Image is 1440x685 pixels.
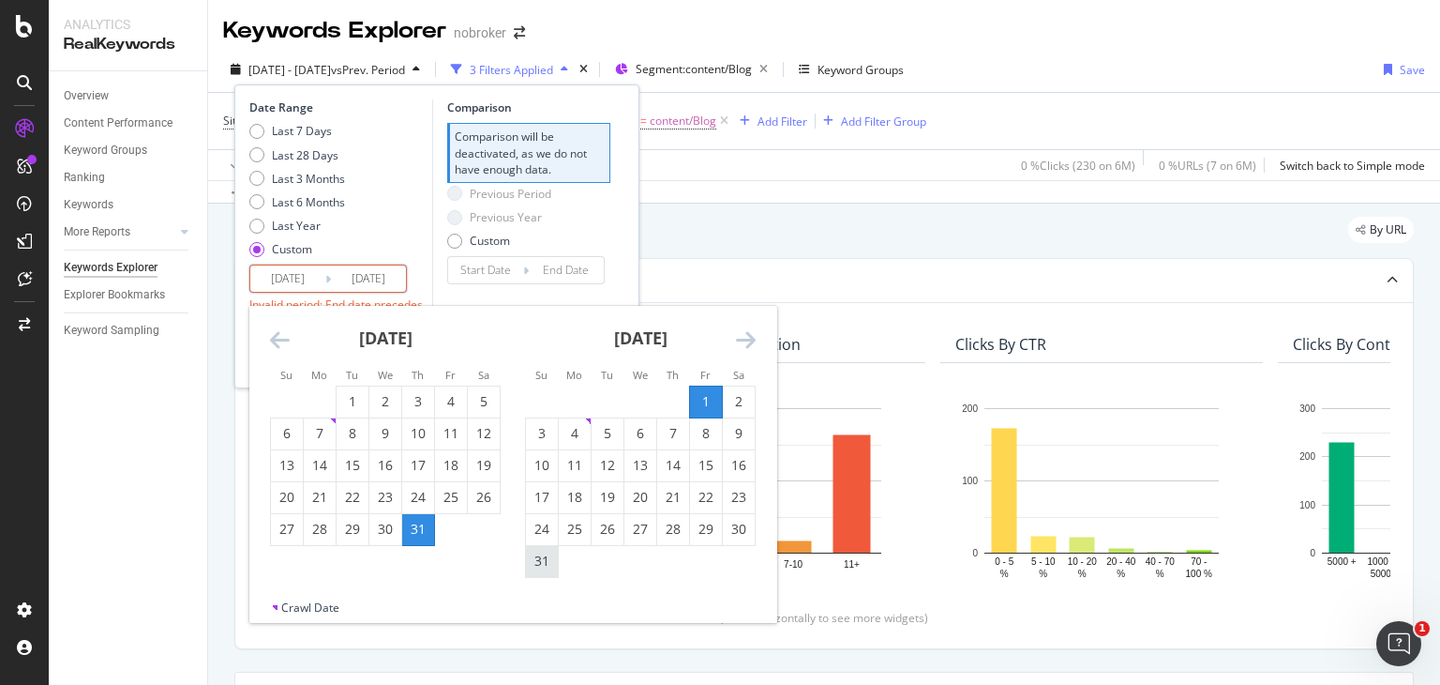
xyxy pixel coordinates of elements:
td: Choose Friday, July 18, 2025 as your check-out date. It’s available. [435,449,468,481]
div: nobroker [454,23,506,42]
div: Previous Year [470,209,542,225]
div: 22 [337,488,368,507]
div: Clicks By CTR [955,335,1046,354]
span: 1 [1415,621,1430,636]
div: arrow-right-arrow-left [514,26,525,39]
button: Add Filter [732,110,807,132]
text: 10 - 20 [1068,556,1098,567]
button: Switch back to Simple mode [1272,150,1425,180]
text: % [1000,569,1009,579]
text: 0 [1310,548,1315,558]
div: 27 [624,520,656,539]
div: 31 [402,520,434,539]
div: 3 [402,392,434,411]
div: 7 [657,424,689,443]
div: Move forward to switch to the next month. [736,328,756,352]
div: Custom [447,233,551,249]
div: Comparison will be deactivated, as we do not have enough data. [447,123,610,182]
text: 300 [1299,403,1315,414]
td: Choose Wednesday, July 9, 2025 as your check-out date. It’s available. [369,418,402,449]
td: Choose Saturday, August 2, 2025 as your check-out date. It’s available. [723,386,756,418]
td: Choose Sunday, August 31, 2025 as your check-out date. It’s available. [526,545,559,577]
div: Custom [249,241,345,257]
text: 5000 + [1327,556,1357,567]
text: 200 [1299,452,1315,463]
div: Custom [272,241,312,257]
div: Move backward to switch to the previous month. [270,328,290,352]
div: 21 [304,488,336,507]
td: Choose Wednesday, July 2, 2025 as your check-out date. It’s available. [369,386,402,418]
div: 12 [592,456,623,475]
a: Content Performance [64,114,194,133]
small: Su [535,368,547,382]
td: Choose Tuesday, July 15, 2025 as your check-out date. It’s available. [337,449,369,481]
div: Last 28 Days [272,147,338,163]
div: 4 [559,424,591,443]
div: legacy label [1348,217,1414,243]
div: 29 [690,520,722,539]
td: Choose Tuesday, July 22, 2025 as your check-out date. It’s available. [337,481,369,513]
small: Mo [311,368,327,382]
td: Choose Monday, July 7, 2025 as your check-out date. It’s available. [304,418,337,449]
text: % [1117,569,1125,579]
td: Choose Saturday, August 9, 2025 as your check-out date. It’s available. [723,418,756,449]
td: Choose Wednesday, August 6, 2025 as your check-out date. It’s available. [624,418,657,449]
span: Segment: content/Blog [636,61,752,77]
div: 23 [723,488,755,507]
td: Choose Wednesday, August 20, 2025 as your check-out date. It’s available. [624,481,657,513]
a: Ranking [64,168,194,188]
div: 20 [624,488,656,507]
div: 3 Filters Applied [470,62,553,78]
td: Choose Saturday, July 5, 2025 as your check-out date. It’s available. [468,386,501,418]
div: 11 [435,424,467,443]
text: 7-10 [784,559,802,570]
span: [DATE] - [DATE] [248,62,331,78]
span: = [640,113,647,129]
td: Choose Monday, August 11, 2025 as your check-out date. It’s available. [559,449,592,481]
td: Choose Friday, July 4, 2025 as your check-out date. It’s available. [435,386,468,418]
a: Keywords [64,195,194,215]
td: Choose Sunday, July 6, 2025 as your check-out date. It’s available. [271,418,304,449]
div: 1 [690,392,722,411]
div: Add Filter [757,114,807,129]
td: Choose Sunday, August 17, 2025 as your check-out date. It’s available. [526,481,559,513]
td: Choose Saturday, July 19, 2025 as your check-out date. It’s available. [468,449,501,481]
button: Add Filter Group [816,110,926,132]
div: (scroll horizontally to see more widgets) [258,610,1390,626]
div: 1 [337,392,368,411]
td: Choose Saturday, August 23, 2025 as your check-out date. It’s available. [723,481,756,513]
div: 16 [369,456,401,475]
td: Choose Sunday, August 3, 2025 as your check-out date. It’s available. [526,418,559,449]
div: A chart. [955,399,1248,581]
div: 27 [271,520,303,539]
div: Crawl Date [281,600,339,616]
small: Sa [733,368,744,382]
input: Start Date [448,257,523,283]
small: We [378,368,393,382]
text: % [1078,569,1087,579]
td: Choose Saturday, August 30, 2025 as your check-out date. It’s available. [723,513,756,545]
td: Choose Friday, August 29, 2025 as your check-out date. It’s available. [690,513,723,545]
div: Content Performance [64,114,172,133]
td: Choose Thursday, July 17, 2025 as your check-out date. It’s available. [402,449,435,481]
div: 6 [271,424,303,443]
button: 3 Filters Applied [443,54,576,84]
td: Choose Friday, July 25, 2025 as your check-out date. It’s available. [435,481,468,513]
td: Choose Monday, August 4, 2025 as your check-out date. It’s available. [559,418,592,449]
a: Keywords Explorer [64,258,194,278]
div: 24 [526,520,558,539]
div: 23 [369,488,401,507]
div: 6 [624,424,656,443]
div: Last 6 Months [272,194,345,210]
text: 0 - 5 [995,556,1013,567]
div: Last 7 Days [272,123,332,139]
text: 5000 [1371,569,1392,579]
div: 26 [468,488,500,507]
button: Keyword Groups [791,54,911,84]
div: Explorer Bookmarks [64,285,165,305]
div: 17 [526,488,558,507]
td: Choose Saturday, August 16, 2025 as your check-out date. It’s available. [723,449,756,481]
td: Choose Tuesday, August 12, 2025 as your check-out date. It’s available. [592,449,624,481]
div: 3 [526,424,558,443]
div: 30 [723,520,755,539]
